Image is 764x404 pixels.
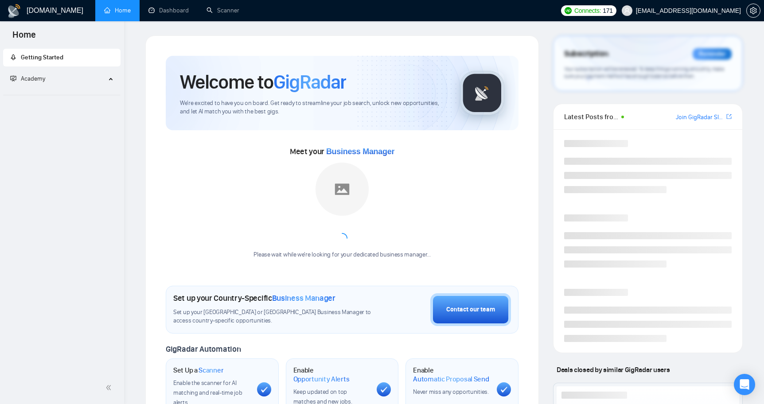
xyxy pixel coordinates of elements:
div: Open Intercom Messenger [734,374,755,395]
div: Reminder [693,48,732,60]
a: Join GigRadar Slack Community [676,113,725,122]
h1: Welcome to [180,70,346,94]
span: Never miss any opportunities. [413,388,488,396]
span: loading [337,233,347,244]
h1: Enable [413,366,490,383]
h1: Set Up a [173,366,223,375]
span: Deals closed by similar GigRadar users [553,362,673,377]
span: 171 [603,6,612,16]
span: Connects: [574,6,601,16]
a: searchScanner [207,7,239,14]
h1: Enable [293,366,370,383]
a: dashboardDashboard [148,7,189,14]
span: We're excited to have you on board. Get ready to streamline your job search, unlock new opportuni... [180,99,446,116]
img: placeholder.png [316,163,369,216]
span: Academy [21,75,45,82]
h1: Set up your Country-Specific [173,293,335,303]
li: Academy Homepage [3,91,121,97]
span: Scanner [199,366,223,375]
span: Academy [10,75,45,82]
span: rocket [10,54,16,60]
span: Your subscription will be renewed. To keep things running smoothly, make sure your payment method... [564,66,724,80]
span: export [726,113,732,120]
span: fund-projection-screen [10,75,16,82]
span: GigRadar [273,70,346,94]
a: export [726,113,732,121]
span: Home [5,28,43,47]
span: Subscription [564,47,608,62]
li: Getting Started [3,49,121,66]
a: setting [746,7,760,14]
span: GigRadar Automation [166,344,241,354]
span: Latest Posts from the GigRadar Community [564,111,619,122]
span: Meet your [290,147,394,156]
div: Please wait while we're looking for your dedicated business manager... [248,251,436,259]
span: user [624,8,630,14]
img: upwork-logo.png [565,7,572,14]
span: Business Manager [326,147,394,156]
button: setting [746,4,760,18]
span: Getting Started [21,54,63,61]
span: Opportunity Alerts [293,375,350,384]
button: Contact our team [430,293,511,326]
span: Business Manager [272,293,335,303]
div: Contact our team [446,305,495,315]
span: Set up your [GEOGRAPHIC_DATA] or [GEOGRAPHIC_DATA] Business Manager to access country-specific op... [173,308,376,325]
span: Automatic Proposal Send [413,375,489,384]
img: gigradar-logo.png [460,71,504,115]
img: logo [7,4,21,18]
a: homeHome [104,7,131,14]
span: double-left [105,383,114,392]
